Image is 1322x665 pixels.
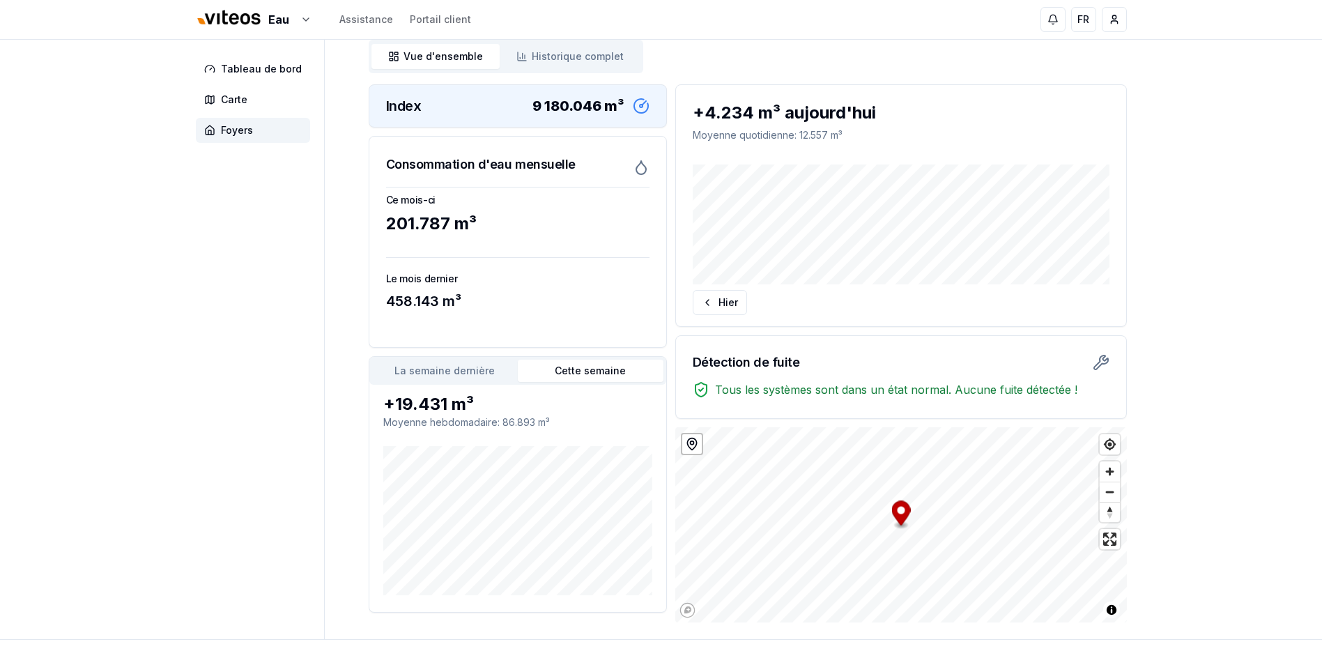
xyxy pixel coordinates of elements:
[268,11,289,28] span: Eau
[221,93,247,107] span: Carte
[532,49,624,63] span: Historique complet
[532,96,624,116] div: 9 180.046 m³
[500,44,640,69] a: Historique complet
[339,13,393,26] a: Assistance
[518,360,663,382] button: Cette semaine
[403,49,483,63] span: Vue d'ensemble
[715,381,1077,398] span: Tous les systèmes sont dans un état normal. Aucune fuite détectée !
[1071,7,1096,32] button: FR
[1100,461,1120,482] button: Zoom in
[1100,482,1120,502] span: Zoom out
[372,360,518,382] button: La semaine dernière
[679,602,695,618] a: Mapbox homepage
[386,291,650,311] div: 458.143 m³
[196,56,316,82] a: Tableau de bord
[196,118,316,143] a: Foyers
[1100,529,1120,549] button: Enter fullscreen
[1103,602,1120,618] button: Toggle attribution
[693,353,800,372] h3: Détection de fuite
[386,213,650,235] div: 201.787 m³
[693,128,1109,142] p: Moyenne quotidienne : 12.557 m³
[383,415,652,429] p: Moyenne hebdomadaire : 86.893 m³
[386,155,576,174] h3: Consommation d'eau mensuelle
[196,5,312,35] button: Eau
[196,1,263,35] img: Viteos - Eau Logo
[386,96,422,116] h3: Index
[383,393,652,415] div: +19.431 m³
[693,102,1109,124] div: +4.234 m³ aujourd'hui
[221,123,253,137] span: Foyers
[386,272,650,286] h3: Le mois dernier
[675,427,1127,622] canvas: Map
[371,44,500,69] a: Vue d'ensemble
[221,62,302,76] span: Tableau de bord
[891,501,910,530] div: Map marker
[1077,13,1089,26] span: FR
[410,13,471,26] a: Portail client
[1100,502,1120,522] button: Reset bearing to north
[196,87,316,112] a: Carte
[1100,434,1120,454] button: Find my location
[693,290,747,315] button: Hier
[386,193,650,207] h3: Ce mois-ci
[1100,482,1120,502] button: Zoom out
